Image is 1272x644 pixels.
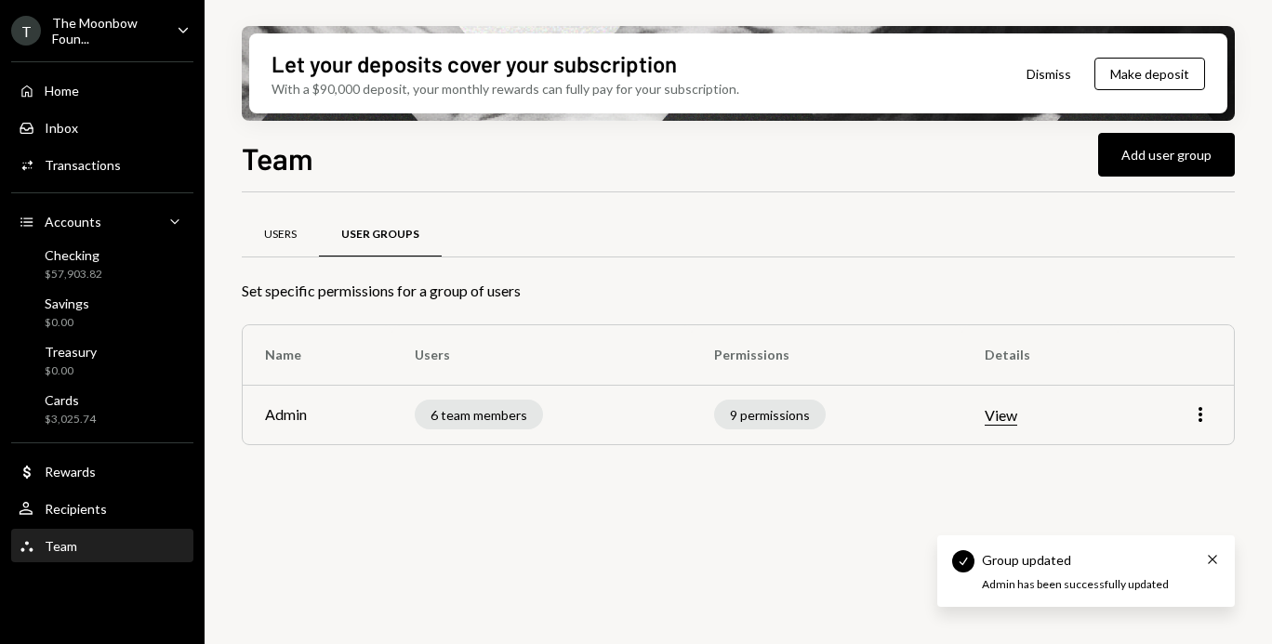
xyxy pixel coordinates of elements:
button: Make deposit [1094,58,1205,90]
div: User Groups [341,227,419,243]
button: Dismiss [1003,52,1094,96]
button: View [985,406,1017,426]
div: With a $90,000 deposit, your monthly rewards can fully pay for your subscription. [272,79,739,99]
div: Team [45,538,77,554]
div: Transactions [45,157,121,173]
div: $0.00 [45,315,89,331]
a: Checking$57,903.82 [11,242,193,286]
div: Treasury [45,344,97,360]
div: Set specific permissions for a group of users [242,280,1235,302]
th: Name [243,325,392,385]
h1: Team [242,139,313,177]
div: Inbox [45,120,78,136]
a: Treasury$0.00 [11,338,193,383]
div: Checking [45,247,102,263]
div: 9 permissions [714,400,826,429]
div: Savings [45,296,89,311]
th: Permissions [692,325,962,385]
div: Group updated [982,550,1071,570]
a: Accounts [11,204,193,238]
a: Users [242,211,319,258]
div: 6 team members [415,400,543,429]
div: $3,025.74 [45,412,96,427]
div: Home [45,83,79,99]
a: Recipients [11,492,193,525]
div: Rewards [45,464,96,480]
th: Users [392,325,692,385]
div: The Moonbow Foun... [52,15,162,46]
a: Savings$0.00 [11,290,193,335]
th: Details [962,325,1119,385]
div: Users [264,227,297,243]
div: Recipients [45,501,107,517]
a: Cards$3,025.74 [11,387,193,431]
a: Home [11,73,193,107]
div: $0.00 [45,363,97,379]
div: Cards [45,392,96,408]
a: Team [11,529,193,562]
div: Accounts [45,214,101,230]
div: T [11,16,41,46]
a: Inbox [11,111,193,144]
a: Transactions [11,148,193,181]
div: Admin has been successfully updated [982,577,1179,593]
td: Admin [243,385,392,444]
button: Add user group [1098,133,1235,177]
div: $57,903.82 [45,267,102,283]
div: Let your deposits cover your subscription [272,48,677,79]
a: User Groups [319,211,442,258]
a: Rewards [11,454,193,488]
